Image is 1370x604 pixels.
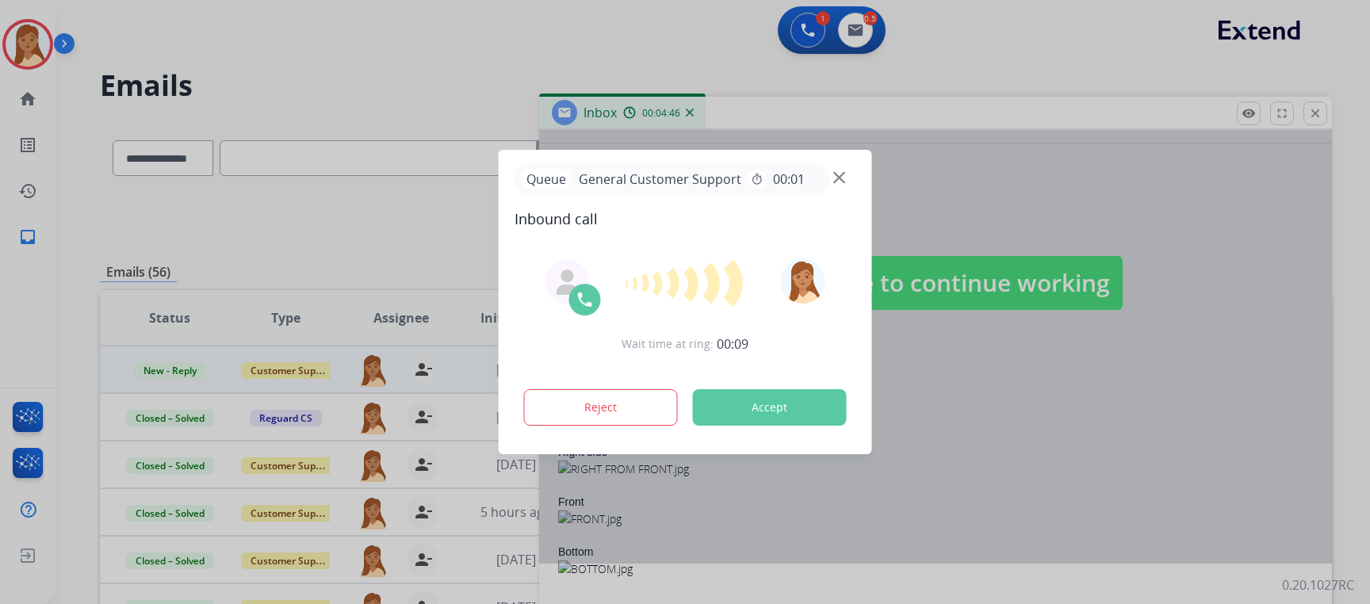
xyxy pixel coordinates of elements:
[572,170,748,189] span: General Customer Support
[1282,575,1354,594] p: 0.20.1027RC
[773,170,805,189] span: 00:01
[780,259,825,304] img: avatar
[622,336,714,352] span: Wait time at ring:
[717,334,748,354] span: 00:09
[833,172,845,184] img: close-button
[521,169,572,189] p: Queue
[555,270,580,295] img: agent-avatar
[751,173,763,185] mat-icon: timer
[576,290,595,309] img: call-icon
[693,389,847,426] button: Accept
[515,208,856,230] span: Inbound call
[524,389,678,426] button: Reject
